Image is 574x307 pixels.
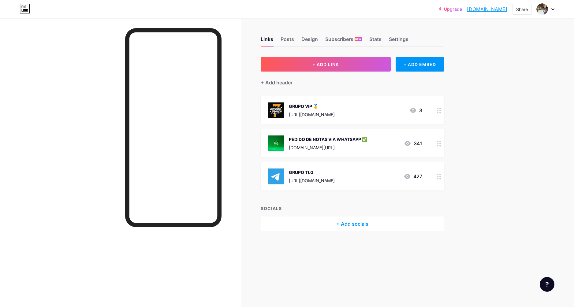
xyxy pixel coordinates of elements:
[261,205,444,212] div: SOCIALS
[369,35,382,46] div: Stats
[268,102,284,118] img: GRUPO VIP 🥇
[389,35,408,46] div: Settings
[404,140,422,147] div: 341
[261,35,273,46] div: Links
[409,107,422,114] div: 3
[289,111,335,118] div: [URL][DOMAIN_NAME]
[268,135,284,151] img: PEDIDO DE NOTAS VIA WHATSAPP ✅
[439,7,462,12] a: Upgrade
[325,35,362,46] div: Subscribers
[289,169,335,176] div: GRUPO TLG
[396,57,444,72] div: + ADD EMBED
[312,62,339,67] span: + ADD LINK
[404,173,422,180] div: 427
[289,103,335,109] div: GRUPO VIP 🥇
[301,35,318,46] div: Design
[268,168,284,184] img: GRUPO TLG
[261,216,444,231] div: + Add socials
[516,6,528,13] div: Share
[355,37,361,41] span: NEW
[536,3,548,15] img: novindostrampo
[289,177,335,184] div: [URL][DOMAIN_NAME]
[289,144,367,151] div: [DOMAIN_NAME][URL]
[261,79,293,86] div: + Add header
[289,136,367,142] div: PEDIDO DE NOTAS VIA WHATSAPP ✅
[281,35,294,46] div: Posts
[261,57,391,72] button: + ADD LINK
[467,6,507,13] a: [DOMAIN_NAME]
